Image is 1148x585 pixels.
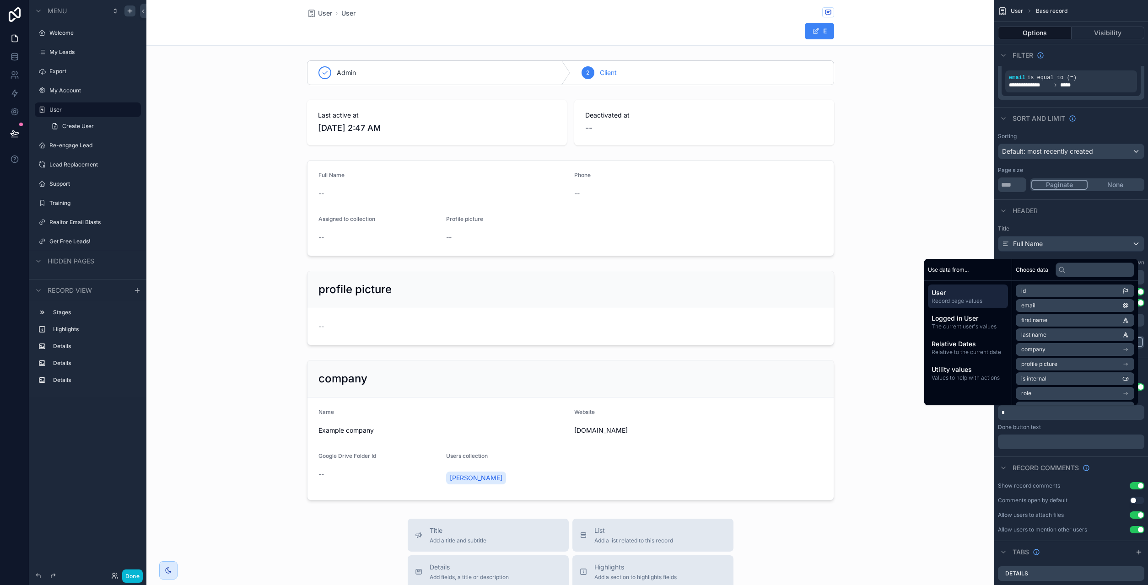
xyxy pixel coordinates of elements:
[408,519,569,552] button: TitleAdd a title and subtitle
[932,297,1004,305] span: Record page values
[430,563,509,572] span: Details
[29,301,146,397] div: scrollable content
[307,9,332,18] a: User
[998,435,1144,449] div: scrollable content
[49,238,139,245] label: Get Free Leads!
[49,87,139,94] label: My Account
[998,27,1072,39] button: Options
[53,376,137,384] label: Details
[341,9,356,18] a: User
[998,511,1064,519] div: Allow users to attach files
[49,180,139,188] label: Support
[49,48,139,56] label: My Leads
[998,497,1067,504] div: Comments open by default
[1002,147,1093,155] span: Default: most recently created
[928,266,969,274] span: Use data from...
[998,225,1144,232] label: Title
[1016,266,1048,274] span: Choose data
[53,309,137,316] label: Stages
[1072,27,1145,39] button: Visibility
[53,326,137,333] label: Highlights
[49,29,139,37] label: Welcome
[594,537,673,544] span: Add a list related to this record
[998,424,1041,431] label: Done button text
[998,405,1144,420] div: scrollable content
[932,288,1004,297] span: User
[1031,180,1088,190] button: Paginate
[430,537,486,544] span: Add a title and subtitle
[932,323,1004,330] span: The current user's values
[594,574,677,581] span: Add a section to highlights fields
[53,343,137,350] label: Details
[805,23,834,39] button: E
[998,236,1144,252] button: Full Name
[122,569,143,583] button: Done
[49,106,135,113] label: User
[1036,7,1067,15] span: Base record
[932,314,1004,323] span: Logged in User
[1013,239,1043,248] span: Full Name
[1009,75,1025,81] span: email
[572,519,733,552] button: ListAdd a list related to this record
[49,161,139,168] label: Lead Replacement
[46,119,141,134] a: Create User
[594,526,673,535] span: List
[594,563,677,572] span: Highlights
[998,133,1017,140] label: Sorting
[49,142,139,149] label: Re-engage Lead
[998,482,1060,489] div: Show record comments
[932,339,1004,349] span: Relative Dates
[1013,547,1029,557] span: Tabs
[932,365,1004,374] span: Utility values
[49,219,139,226] label: Realtor Email Blasts
[998,166,1023,174] label: Page size
[48,257,94,266] span: Hidden pages
[1013,114,1065,123] span: Sort And Limit
[48,286,92,295] span: Record view
[932,374,1004,381] span: Values to help with actions
[1013,463,1079,472] span: Record comments
[48,6,67,16] span: Menu
[430,526,486,535] span: Title
[1011,7,1023,15] span: User
[1005,570,1028,577] label: Details
[49,199,139,207] label: Training
[49,68,139,75] label: Export
[318,9,332,18] span: User
[1013,51,1033,60] span: Filter
[1013,206,1038,215] span: Header
[924,281,1012,389] div: scrollable content
[53,360,137,367] label: Details
[1027,75,1077,81] span: is equal to (=)
[62,123,94,130] span: Create User
[998,526,1087,533] div: Allow users to mention other users
[932,349,1004,356] span: Relative to the current date
[998,144,1144,159] button: Default: most recently created
[430,574,509,581] span: Add fields, a title or description
[1088,180,1143,190] button: None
